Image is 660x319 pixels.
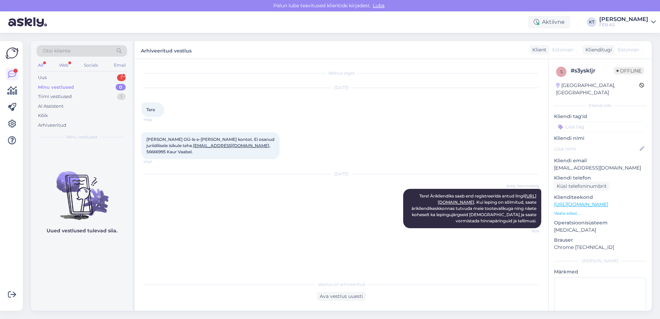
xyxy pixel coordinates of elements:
div: 1 [117,74,126,81]
input: Lisa nimi [554,145,638,153]
div: AI Assistent [38,103,64,110]
p: [MEDICAL_DATA] [554,226,646,234]
div: FEB AS [599,22,648,28]
p: Kliendi email [554,157,646,164]
div: All [37,61,45,70]
a: [URL][DOMAIN_NAME] [554,201,608,207]
div: Email [113,61,127,70]
img: No chats [31,159,133,221]
p: Kliendi telefon [554,174,646,182]
div: [PERSON_NAME] [599,17,648,22]
a: [EMAIL_ADDRESS][DOMAIN_NAME] [193,143,269,148]
div: Ava vestlus uuesti [317,292,366,301]
div: [DATE] [142,171,541,177]
div: Vestlus algas [142,70,541,76]
p: Kliendi nimi [554,135,646,142]
span: Tere! Ärikliendiks saab end registreerida antud lingil . Kui leping on sõlmitud, saate ärikliendi... [411,193,537,223]
div: Klient [530,46,546,54]
div: Küsi telefoninumbrit [554,182,610,191]
div: Minu vestlused [38,84,74,91]
div: Uus [38,74,47,81]
span: Luba [371,2,387,9]
div: Klienditugi [583,46,612,54]
span: [PERSON_NAME] OÜ-le e-[PERSON_NAME] kontot. Ei osanud juriidilisele isikule teha. , 56666995 Kaur... [146,137,275,154]
span: Estonian [618,46,639,54]
div: KT [587,17,596,27]
p: Märkmed [554,268,646,275]
p: Brauser [554,236,646,244]
input: Lisa tag [554,122,646,132]
p: Operatsioonisüsteem [554,219,646,226]
img: Askly Logo [6,47,19,60]
span: Otsi kliente [43,47,70,55]
p: Klienditeekond [554,194,646,201]
div: [PERSON_NAME] [554,258,646,264]
span: Vestlus on arhiveeritud [318,281,365,288]
p: Vaata edasi ... [554,210,646,216]
span: 17:56 [144,117,169,123]
p: Uued vestlused tulevad siia. [47,227,117,234]
span: Minu vestlused [66,134,97,140]
div: Tiimi vestlused [38,93,72,100]
p: [EMAIL_ADDRESS][DOMAIN_NAME] [554,164,646,172]
p: Chrome [TECHNICAL_ID] [554,244,646,251]
label: Arhiveeritud vestlus [141,45,192,55]
a: [PERSON_NAME]FEB AS [599,17,656,28]
div: Web [58,61,70,70]
div: Kõik [38,112,48,119]
span: 8:05 [513,229,539,234]
div: [DATE] [142,85,541,91]
div: Kliendi info [554,103,646,109]
span: Offline [614,67,644,75]
div: [GEOGRAPHIC_DATA], [GEOGRAPHIC_DATA] [556,82,639,96]
div: Socials [82,61,99,70]
p: Kliendi tag'id [554,113,646,120]
div: Aktiivne [528,16,570,28]
div: Arhiveeritud [38,122,66,129]
span: Tere [146,107,155,112]
div: # s3yskljr [571,67,614,75]
span: 17:57 [144,159,169,165]
span: Avely Sammelselg [506,183,539,188]
div: 1 [117,93,126,100]
div: 0 [116,84,126,91]
span: s [560,69,563,74]
span: Estonian [552,46,573,54]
